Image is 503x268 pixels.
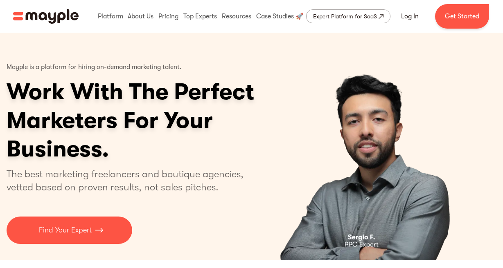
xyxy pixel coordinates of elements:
[126,3,156,29] div: About Us
[241,33,496,260] div: 1 of 4
[241,33,496,260] div: carousel
[13,9,79,24] img: Mayple logo
[220,3,253,29] div: Resources
[391,7,429,26] a: Log In
[7,78,318,163] h1: Work With The Perfect Marketers For Your Business.
[39,225,92,236] p: Find Your Expert
[96,3,125,29] div: Platform
[7,167,253,194] p: The best marketing freelancers and boutique agencies, vetted based on proven results, not sales p...
[435,4,489,29] a: Get Started
[7,57,182,78] p: Mayple is a platform for hiring on-demand marketing talent.
[156,3,180,29] div: Pricing
[306,9,390,23] a: Expert Platform for SaaS
[13,9,79,24] a: home
[313,11,377,21] div: Expert Platform for SaaS
[7,217,132,244] a: Find Your Expert
[181,3,219,29] div: Top Experts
